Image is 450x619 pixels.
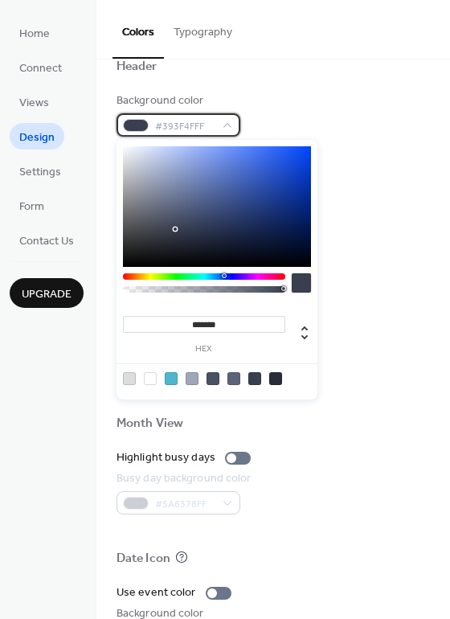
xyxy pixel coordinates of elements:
[22,286,72,303] span: Upgrade
[117,470,252,487] div: Busy day background color
[19,129,55,146] span: Design
[117,551,170,568] div: Date Icon
[10,278,84,308] button: Upgrade
[10,54,72,80] a: Connect
[123,345,285,354] label: hex
[10,88,59,115] a: Views
[10,192,54,219] a: Form
[123,372,136,385] div: rgb(221, 221, 221)
[10,123,64,150] a: Design
[19,60,62,77] span: Connect
[207,372,219,385] div: rgb(73, 81, 99)
[117,449,215,466] div: Highlight busy days
[269,372,282,385] div: rgb(41, 45, 57)
[155,118,215,135] span: #393F4FFF
[165,372,178,385] div: rgb(78, 183, 205)
[227,372,240,385] div: rgb(90, 99, 120)
[117,584,196,601] div: Use event color
[19,26,50,43] span: Home
[248,372,261,385] div: rgb(57, 63, 79)
[19,199,44,215] span: Form
[117,416,183,432] div: Month View
[19,164,61,181] span: Settings
[186,372,198,385] div: rgb(159, 167, 183)
[144,372,157,385] div: rgb(255, 255, 255)
[10,158,71,184] a: Settings
[117,92,237,109] div: Background color
[19,233,74,250] span: Contact Us
[19,95,49,112] span: Views
[10,227,84,253] a: Contact Us
[10,19,59,46] a: Home
[117,59,157,76] div: Header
